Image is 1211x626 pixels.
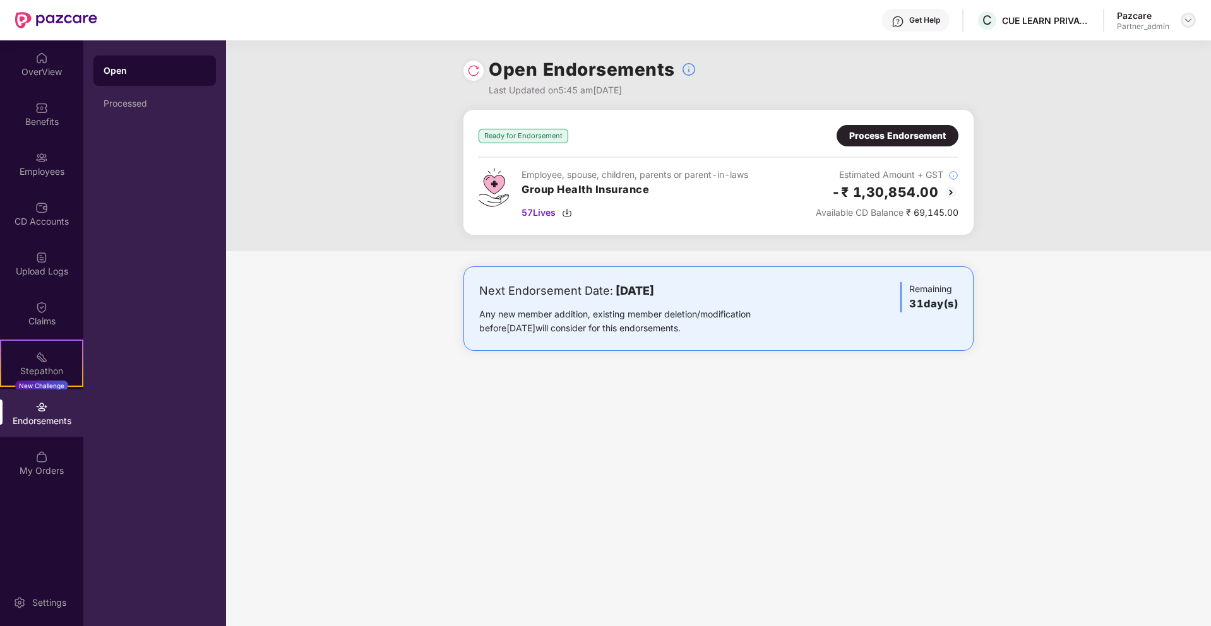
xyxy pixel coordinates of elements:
[35,401,48,413] img: svg+xml;base64,PHN2ZyBpZD0iRW5kb3JzZW1lbnRzIiB4bWxucz0iaHR0cDovL3d3dy53My5vcmcvMjAwMC9zdmciIHdpZH...
[1,365,82,377] div: Stepathon
[35,351,48,363] img: svg+xml;base64,PHN2ZyB4bWxucz0iaHR0cDovL3d3dy53My5vcmcvMjAwMC9zdmciIHdpZHRoPSIyMSIgaGVpZ2h0PSIyMC...
[489,83,696,97] div: Last Updated on 5:45 am[DATE]
[28,596,70,609] div: Settings
[35,102,48,114] img: svg+xml;base64,PHN2ZyBpZD0iQmVuZWZpdHMiIHhtbG5zPSJodHRwOi8vd3d3LnczLm9yZy8yMDAwL3N2ZyIgd2lkdGg9Ij...
[816,168,958,182] div: Estimated Amount + GST
[467,64,480,77] img: svg+xml;base64,PHN2ZyBpZD0iUmVsb2FkLTMyeDMyIiB4bWxucz0iaHR0cDovL3d3dy53My5vcmcvMjAwMC9zdmciIHdpZH...
[909,296,958,312] h3: 31 day(s)
[562,208,572,218] img: svg+xml;base64,PHN2ZyBpZD0iRG93bmxvYWQtMzJ4MzIiIHhtbG5zPSJodHRwOi8vd3d3LnczLm9yZy8yMDAwL3N2ZyIgd2...
[892,15,904,28] img: svg+xml;base64,PHN2ZyBpZD0iSGVscC0zMngzMiIgeG1sbnM9Imh0dHA6Ly93d3cudzMub3JnLzIwMDAvc3ZnIiB3aWR0aD...
[522,168,748,182] div: Employee, spouse, children, parents or parent-in-laws
[1117,9,1169,21] div: Pazcare
[35,251,48,264] img: svg+xml;base64,PHN2ZyBpZD0iVXBsb2FkX0xvZ3MiIGRhdGEtbmFtZT0iVXBsb2FkIExvZ3MiIHhtbG5zPSJodHRwOi8vd3...
[1183,15,1193,25] img: svg+xml;base64,PHN2ZyBpZD0iRHJvcGRvd24tMzJ4MzIiIHhtbG5zPSJodHRwOi8vd3d3LnczLm9yZy8yMDAwL3N2ZyIgd2...
[982,13,992,28] span: C
[1117,21,1169,32] div: Partner_admin
[104,64,206,77] div: Open
[479,307,790,335] div: Any new member addition, existing member deletion/modification before [DATE] will consider for th...
[849,129,946,143] div: Process Endorsement
[1002,15,1090,27] div: CUE LEARN PRIVATE LIMITED
[948,170,958,180] img: svg+xml;base64,PHN2ZyBpZD0iSW5mb18tXzMyeDMyIiBkYXRhLW5hbWU9IkluZm8gLSAzMngzMiIgeG1sbnM9Imh0dHA6Ly...
[15,12,97,28] img: New Pazcare Logo
[909,15,940,25] div: Get Help
[35,151,48,164] img: svg+xml;base64,PHN2ZyBpZD0iRW1wbG95ZWVzIiB4bWxucz0iaHR0cDovL3d3dy53My5vcmcvMjAwMC9zdmciIHdpZHRoPS...
[35,201,48,214] img: svg+xml;base64,PHN2ZyBpZD0iQ0RfQWNjb3VudHMiIGRhdGEtbmFtZT0iQ0QgQWNjb3VudHMiIHhtbG5zPSJodHRwOi8vd3...
[35,301,48,314] img: svg+xml;base64,PHN2ZyBpZD0iQ2xhaW0iIHhtbG5zPSJodHRwOi8vd3d3LnczLm9yZy8yMDAwL3N2ZyIgd2lkdGg9IjIwIi...
[35,52,48,64] img: svg+xml;base64,PHN2ZyBpZD0iSG9tZSIgeG1sbnM9Imh0dHA6Ly93d3cudzMub3JnLzIwMDAvc3ZnIiB3aWR0aD0iMjAiIG...
[816,207,904,218] span: Available CD Balance
[522,206,556,220] span: 57 Lives
[15,381,68,391] div: New Challenge
[522,182,748,198] h3: Group Health Insurance
[943,185,958,200] img: svg+xml;base64,PHN2ZyBpZD0iQmFjay0yMHgyMCIgeG1sbnM9Imh0dHA6Ly93d3cudzMub3JnLzIwMDAvc3ZnIiB3aWR0aD...
[616,284,654,297] b: [DATE]
[681,62,696,77] img: svg+xml;base64,PHN2ZyBpZD0iSW5mb18tXzMyeDMyIiBkYXRhLW5hbWU9IkluZm8gLSAzMngzMiIgeG1sbnM9Imh0dHA6Ly...
[900,282,958,312] div: Remaining
[489,56,675,83] h1: Open Endorsements
[479,282,790,300] div: Next Endorsement Date:
[832,182,938,203] h2: -₹ 1,30,854.00
[479,129,568,143] div: Ready for Endorsement
[13,596,26,609] img: svg+xml;base64,PHN2ZyBpZD0iU2V0dGluZy0yMHgyMCIgeG1sbnM9Imh0dHA6Ly93d3cudzMub3JnLzIwMDAvc3ZnIiB3aW...
[816,206,958,220] div: ₹ 69,145.00
[35,451,48,463] img: svg+xml;base64,PHN2ZyBpZD0iTXlfT3JkZXJzIiBkYXRhLW5hbWU9Ik15IE9yZGVycyIgeG1sbnM9Imh0dHA6Ly93d3cudz...
[479,168,509,207] img: svg+xml;base64,PHN2ZyB4bWxucz0iaHR0cDovL3d3dy53My5vcmcvMjAwMC9zdmciIHdpZHRoPSI0Ny43MTQiIGhlaWdodD...
[104,98,206,109] div: Processed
